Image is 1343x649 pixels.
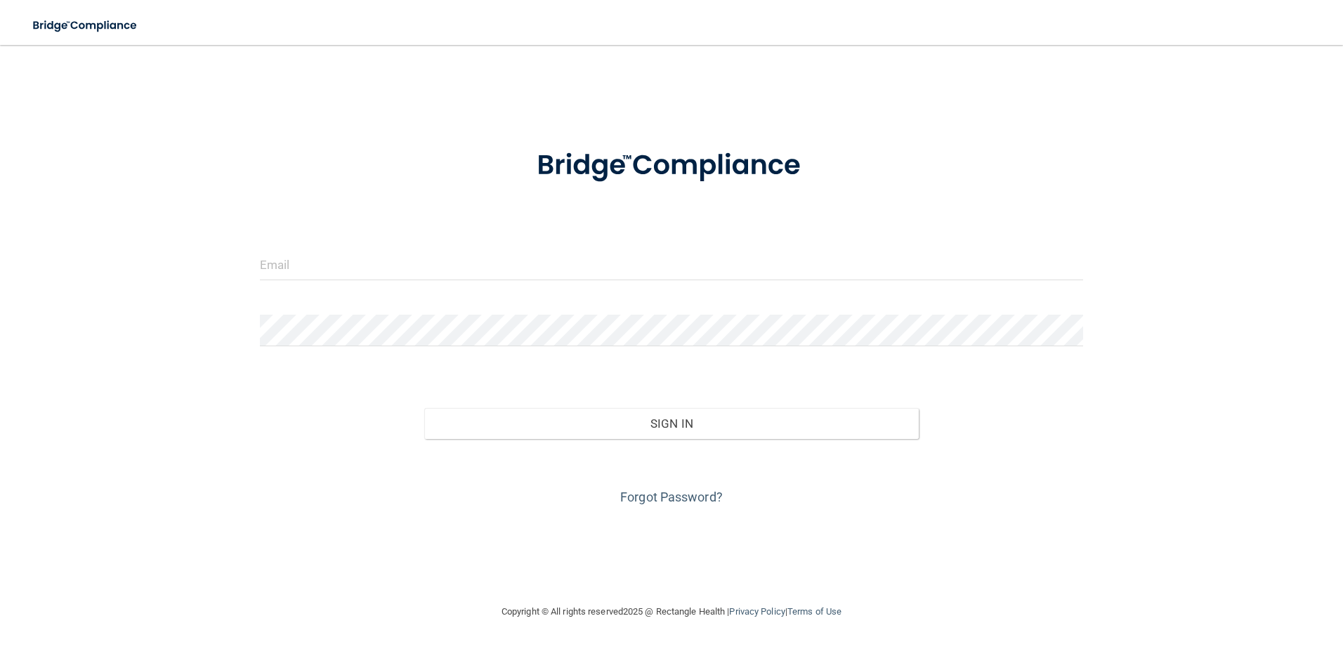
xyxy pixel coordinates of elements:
[260,249,1084,280] input: Email
[620,490,723,504] a: Forgot Password?
[508,129,835,202] img: bridge_compliance_login_screen.278c3ca4.svg
[21,11,150,40] img: bridge_compliance_login_screen.278c3ca4.svg
[424,408,919,439] button: Sign In
[729,606,785,617] a: Privacy Policy
[415,589,928,634] div: Copyright © All rights reserved 2025 @ Rectangle Health | |
[787,606,841,617] a: Terms of Use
